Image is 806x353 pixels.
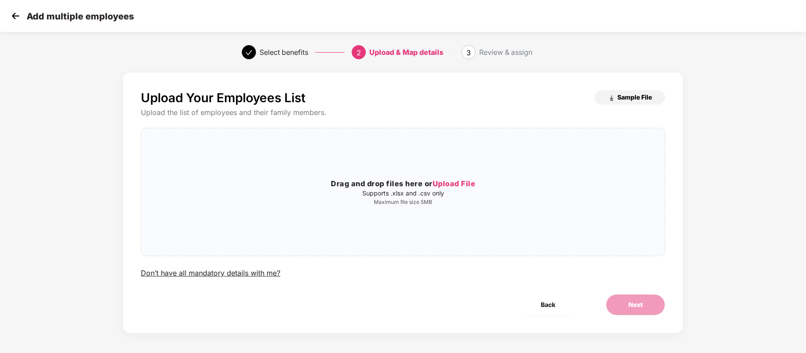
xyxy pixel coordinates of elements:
span: 2 [356,48,361,57]
button: Next [606,294,665,315]
span: Drag and drop files here orUpload FileSupports .xlsx and .csv onlyMaximum file size 5MB [141,128,665,256]
div: Review & assign [479,45,532,59]
span: Sample File [617,93,652,101]
div: Upload the list of employees and their family members. [141,108,665,117]
span: Back [541,300,555,310]
h3: Drag and drop files here or [141,178,665,190]
button: Sample File [595,90,665,104]
span: check [245,49,252,56]
div: Don’t have all mandatory details with me? [141,269,280,278]
span: Upload File [433,179,476,188]
p: Add multiple employees [27,11,134,22]
p: Upload Your Employees List [141,90,306,105]
img: download_icon [608,95,615,102]
img: svg+xml;base64,PHN2ZyB4bWxucz0iaHR0cDovL3d3dy53My5vcmcvMjAwMC9zdmciIHdpZHRoPSIzMCIgaGVpZ2h0PSIzMC... [9,9,22,23]
div: Select benefits [260,45,308,59]
button: Back [519,294,577,315]
p: Supports .xlsx and .csv only [141,190,665,197]
span: 3 [466,48,471,57]
p: Maximum file size 5MB [141,199,665,206]
div: Upload & Map details [369,45,443,59]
